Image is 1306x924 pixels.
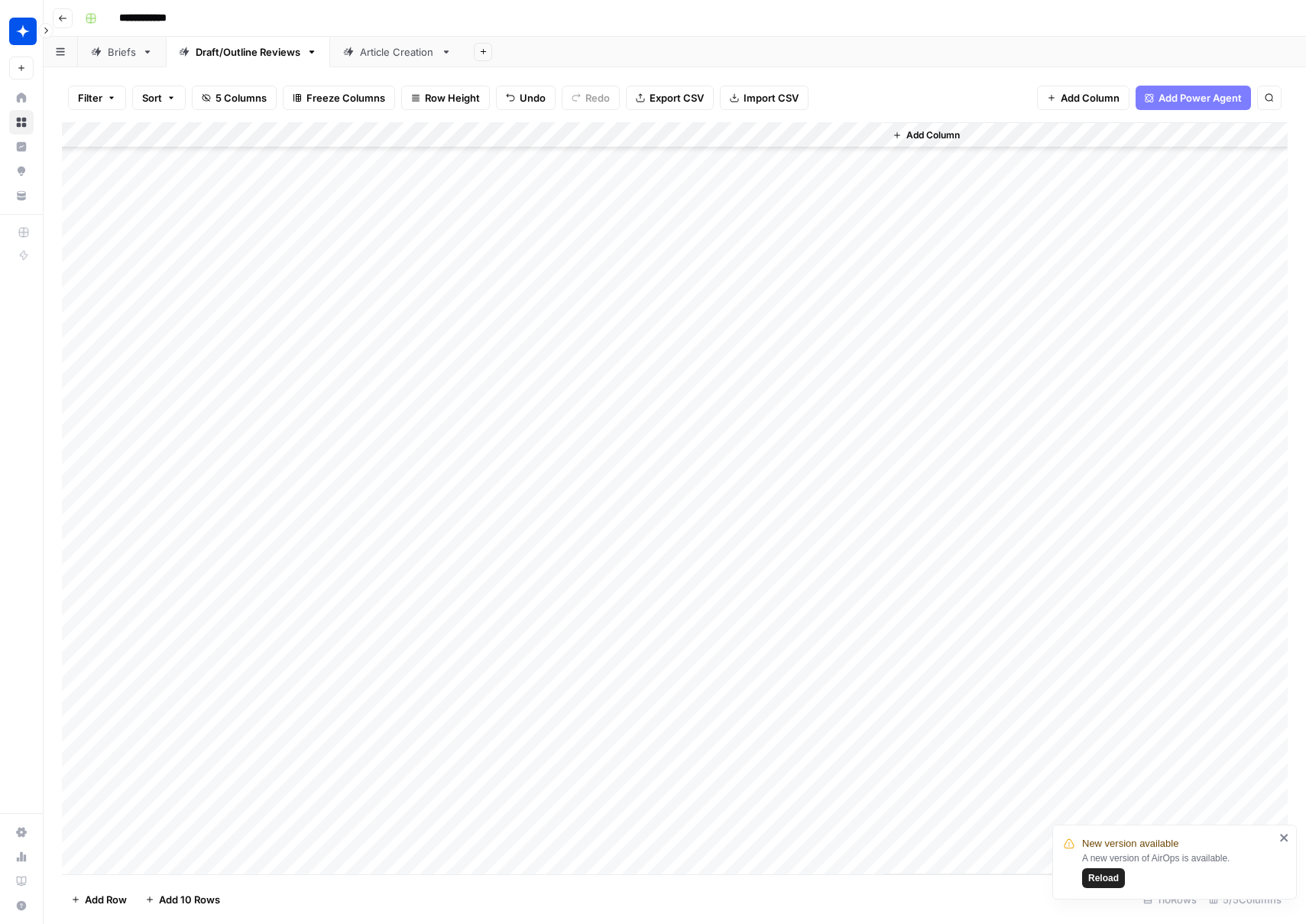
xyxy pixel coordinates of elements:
img: Wiz Logo [9,18,37,45]
button: Workspace: Wiz [9,12,34,50]
span: Add Column [906,128,960,142]
span: New version available [1082,836,1178,851]
span: Add 10 Rows [159,892,220,907]
span: Undo [520,90,546,105]
button: Add Column [886,125,966,145]
span: Add Column [1061,90,1120,105]
div: Draft/Outline Reviews [196,44,300,60]
a: Your Data [9,183,34,208]
button: Add Power Agent [1136,86,1251,110]
div: Briefs [108,44,136,60]
div: Article Creation [360,44,435,60]
button: Row Height [401,86,490,110]
span: Freeze Columns [306,90,385,105]
button: 5 Columns [192,86,277,110]
span: Add Power Agent [1159,90,1242,105]
a: Opportunities [9,159,34,183]
a: Insights [9,135,34,159]
a: Browse [9,110,34,135]
div: 5/5 Columns [1203,887,1288,912]
a: Article Creation [330,37,465,67]
span: Sort [142,90,162,105]
button: Export CSV [626,86,714,110]
button: Add Column [1037,86,1129,110]
button: Redo [562,86,620,110]
button: Add Row [62,887,136,912]
span: Reload [1088,871,1119,885]
button: Filter [68,86,126,110]
button: Add 10 Rows [136,887,229,912]
span: Import CSV [744,90,799,105]
span: Filter [78,90,102,105]
button: Sort [132,86,186,110]
a: Usage [9,845,34,869]
a: Settings [9,820,34,845]
button: close [1279,832,1290,844]
div: 110 Rows [1137,887,1203,912]
span: Row Height [425,90,480,105]
a: Home [9,86,34,110]
span: 5 Columns [216,90,267,105]
a: Draft/Outline Reviews [166,37,330,67]
span: Redo [585,90,610,105]
button: Freeze Columns [283,86,395,110]
div: A new version of AirOps is available. [1082,851,1275,888]
span: Export CSV [650,90,704,105]
a: Briefs [78,37,166,67]
button: Help + Support [9,893,34,918]
button: Undo [496,86,556,110]
button: Reload [1082,868,1125,888]
button: Import CSV [720,86,809,110]
span: Add Row [85,892,127,907]
a: Learning Hub [9,869,34,893]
